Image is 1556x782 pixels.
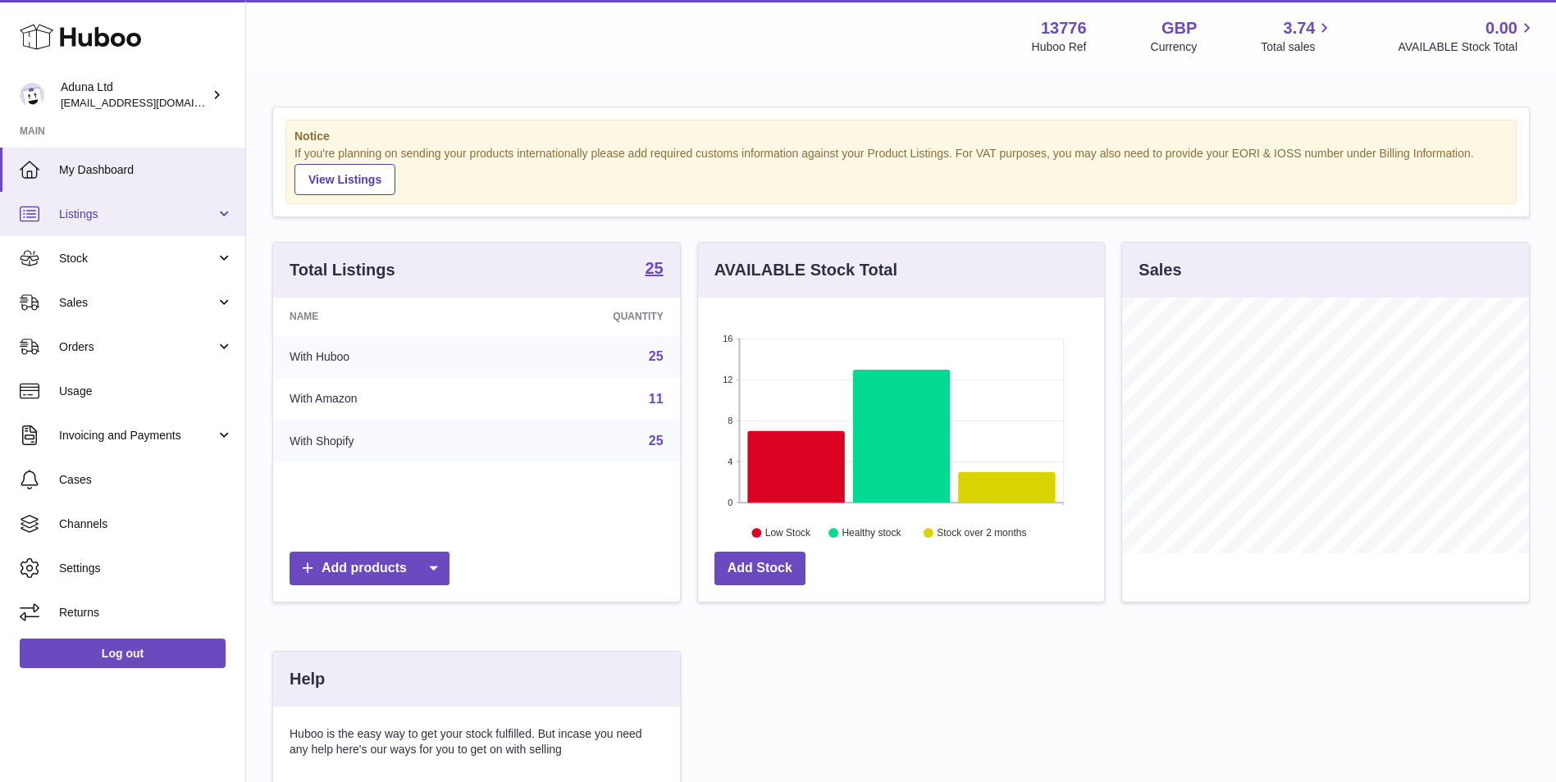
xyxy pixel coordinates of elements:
[20,83,44,107] img: internalAdmin-13776@internal.huboo.com
[1151,39,1198,55] div: Currency
[59,472,233,488] span: Cases
[294,129,1508,144] strong: Notice
[20,639,226,668] a: Log out
[649,434,664,448] a: 25
[1261,17,1334,55] a: 3.74 Total sales
[714,552,805,585] a: Add Stock
[59,428,216,443] span: Invoicing and Payments
[1485,17,1517,39] span: 0.00
[645,260,663,276] strong: 25
[1041,17,1087,39] strong: 13776
[273,378,495,421] td: With Amazon
[294,164,395,195] a: View Listings
[59,605,233,621] span: Returns
[1284,17,1316,39] span: 3.74
[59,162,233,178] span: My Dashboard
[273,298,495,335] th: Name
[1398,17,1536,55] a: 0.00 AVAILABLE Stock Total
[273,420,495,462] td: With Shopify
[728,498,732,507] text: 0
[649,392,664,406] a: 11
[294,146,1508,195] div: If you're planning on sending your products internationally please add required customs informati...
[61,96,241,109] span: [EMAIL_ADDRESS][DOMAIN_NAME]
[290,726,664,757] p: Huboo is the easy way to get your stock fulfilled. But incase you need any help here's our ways f...
[649,349,664,363] a: 25
[59,339,216,355] span: Orders
[723,334,732,343] text: 16
[59,207,216,222] span: Listings
[728,457,732,466] text: 4
[842,527,901,539] text: Healthy stock
[1161,17,1197,39] strong: GBP
[723,375,732,384] text: 12
[1032,39,1087,55] div: Huboo Ref
[765,527,811,539] text: Low Stock
[290,552,449,585] a: Add products
[714,259,897,281] h3: AVAILABLE Stock Total
[290,668,325,690] h3: Help
[728,416,732,425] text: 8
[1398,39,1536,55] span: AVAILABLE Stock Total
[59,561,233,576] span: Settings
[937,527,1026,539] text: Stock over 2 months
[1261,39,1334,55] span: Total sales
[59,251,216,266] span: Stock
[59,384,233,399] span: Usage
[61,80,208,111] div: Aduna Ltd
[59,516,233,532] span: Channels
[273,335,495,378] td: With Huboo
[495,298,679,335] th: Quantity
[645,260,663,280] a: 25
[59,295,216,311] span: Sales
[290,259,395,281] h3: Total Listings
[1138,259,1181,281] h3: Sales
